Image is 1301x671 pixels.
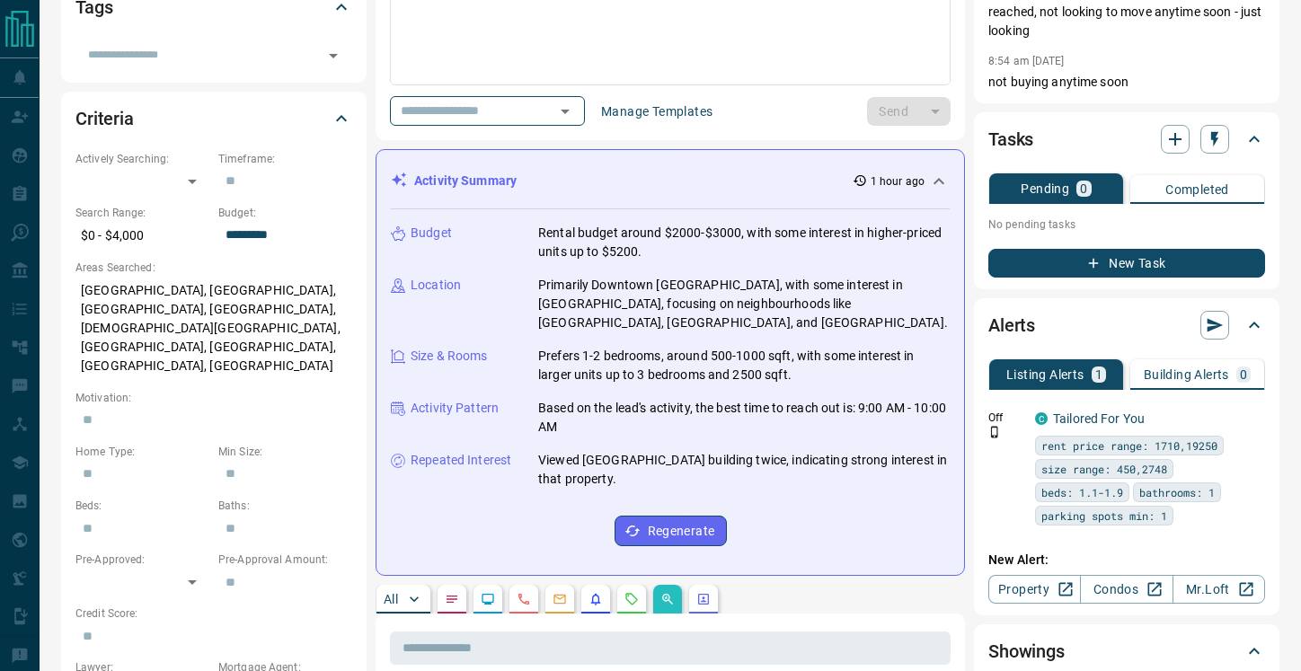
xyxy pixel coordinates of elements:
[75,276,352,381] p: [GEOGRAPHIC_DATA], [GEOGRAPHIC_DATA], [GEOGRAPHIC_DATA], [GEOGRAPHIC_DATA], [DEMOGRAPHIC_DATA][GE...
[218,151,352,167] p: Timeframe:
[481,592,495,606] svg: Lead Browsing Activity
[411,399,499,418] p: Activity Pattern
[988,249,1265,278] button: New Task
[988,55,1065,67] p: 8:54 am [DATE]
[590,97,723,126] button: Manage Templates
[988,211,1265,238] p: No pending tasks
[988,3,1265,40] p: reached, not looking to move anytime soon - just looking
[1053,411,1145,426] a: Tailored For You
[75,260,352,276] p: Areas Searched:
[321,43,346,68] button: Open
[589,592,603,606] svg: Listing Alerts
[75,444,209,460] p: Home Type:
[553,592,567,606] svg: Emails
[75,205,209,221] p: Search Range:
[218,205,352,221] p: Budget:
[411,276,461,295] p: Location
[75,390,352,406] p: Motivation:
[411,451,511,470] p: Repeated Interest
[988,73,1265,92] p: not buying anytime soon
[615,516,727,546] button: Regenerate
[538,399,950,437] p: Based on the lead's activity, the best time to reach out is: 9:00 AM - 10:00 AM
[1240,368,1247,381] p: 0
[1006,368,1084,381] p: Listing Alerts
[988,118,1265,161] div: Tasks
[75,498,209,514] p: Beds:
[75,97,352,140] div: Criteria
[988,311,1035,340] h2: Alerts
[538,224,950,261] p: Rental budget around $2000-$3000, with some interest in higher-priced units up to $5200.
[75,221,209,251] p: $0 - $4,000
[660,592,675,606] svg: Opportunities
[75,552,209,568] p: Pre-Approved:
[1165,183,1229,196] p: Completed
[988,410,1024,426] p: Off
[624,592,639,606] svg: Requests
[988,304,1265,347] div: Alerts
[1041,460,1167,478] span: size range: 450,2748
[1173,575,1265,604] a: Mr.Loft
[1041,437,1217,455] span: rent price range: 1710,19250
[1095,368,1102,381] p: 1
[411,224,452,243] p: Budget
[1080,182,1087,195] p: 0
[553,99,578,124] button: Open
[1041,483,1123,501] span: beds: 1.1-1.9
[1021,182,1069,195] p: Pending
[988,426,1001,438] svg: Push Notification Only
[1139,483,1215,501] span: bathrooms: 1
[517,592,531,606] svg: Calls
[1144,368,1229,381] p: Building Alerts
[414,172,517,190] p: Activity Summary
[218,498,352,514] p: Baths:
[1041,507,1167,525] span: parking spots min: 1
[391,164,950,198] div: Activity Summary1 hour ago
[75,605,352,622] p: Credit Score:
[75,104,134,133] h2: Criteria
[1080,575,1173,604] a: Condos
[411,347,488,366] p: Size & Rooms
[988,125,1033,154] h2: Tasks
[218,552,352,568] p: Pre-Approval Amount:
[871,173,925,190] p: 1 hour ago
[445,592,459,606] svg: Notes
[696,592,711,606] svg: Agent Actions
[218,444,352,460] p: Min Size:
[988,637,1065,666] h2: Showings
[538,276,950,332] p: Primarily Downtown [GEOGRAPHIC_DATA], with some interest in [GEOGRAPHIC_DATA], focusing on neighb...
[988,575,1081,604] a: Property
[867,97,951,126] div: split button
[538,451,950,489] p: Viewed [GEOGRAPHIC_DATA] building twice, indicating strong interest in that property.
[75,151,209,167] p: Actively Searching:
[988,551,1265,569] p: New Alert:
[538,347,950,384] p: Prefers 1-2 bedrooms, around 500-1000 sqft, with some interest in larger units up to 3 bedrooms a...
[384,593,398,605] p: All
[1035,412,1048,425] div: condos.ca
